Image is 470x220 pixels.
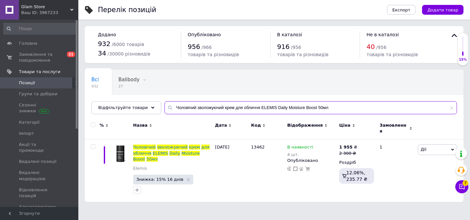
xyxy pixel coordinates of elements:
span: Код [251,122,261,128]
div: 15% [458,57,468,62]
span: товарів та різновидів [277,52,328,57]
span: 932 [98,40,110,48]
a: ЧоловічийзволожуючийкремдляобличчяELEMISDailyMoistureBoost50мл [133,145,210,161]
span: Замовлення [380,122,408,134]
a: Elemis [133,165,147,171]
span: 956 [188,43,200,51]
span: 50мл [147,157,158,162]
span: Експорт [392,8,411,12]
div: Роздріб [339,160,374,165]
span: Позиції [19,80,35,86]
span: Назва [133,122,148,128]
span: Чоловічий [133,145,156,149]
span: Товари та послуги [19,69,60,75]
span: Додано [98,32,116,37]
div: ₴ [339,144,357,150]
span: Дії [421,147,426,152]
div: 2 300 ₴ [339,150,357,156]
span: товарів та різновидів [367,52,418,57]
div: Опубліковано [287,158,336,164]
span: Головна [19,40,37,46]
span: 21 [67,52,75,57]
span: Daily [169,151,180,156]
span: / 956 [291,45,301,50]
div: 1 [376,139,416,202]
button: Експорт [387,5,416,15]
span: Додати товар [427,8,458,12]
span: для [201,145,210,149]
span: 12.06%, 235.77 ₴ [346,170,367,182]
span: В каталозі [277,32,302,37]
div: [DATE] [213,139,250,202]
span: Видалені позиції [19,159,56,165]
span: / 6000 товарів [112,42,144,47]
span: Moisture [181,151,200,156]
span: Замовлення та повідомлення [19,52,60,63]
span: / 956 [376,45,386,50]
span: % [100,122,104,128]
span: 27 [118,84,140,89]
span: В наявності [287,145,313,151]
span: Характеристики [19,204,56,210]
span: зволожуючий [157,145,188,149]
div: Ваш ID: 3967233 [21,10,78,16]
span: Boost [133,157,145,162]
span: Імпорт [19,131,34,136]
button: Додати товар [422,5,463,15]
span: Сезонні знижки [19,102,60,114]
span: 7 [462,180,468,186]
span: Genosys [91,102,112,107]
span: Акції та промокоди [19,142,60,153]
div: Перелік позицій [98,7,156,13]
span: 40 [367,43,375,51]
span: Групи та добірки [19,91,57,97]
span: ELEMIS [153,151,168,156]
span: Ціна [339,122,350,128]
span: 13462 [251,145,264,149]
span: / 30000 різновидів [108,51,150,56]
button: Чат з покупцем7 [455,180,468,193]
span: / 966 [201,45,211,50]
span: Відфільтруйте товари [98,105,148,110]
span: Всі [91,77,99,83]
div: 4 шт. [287,152,313,157]
span: Дата [215,122,227,128]
span: Опубліковано [188,32,221,37]
img: Чоловічий зволожуючий крем для обличчя ELEMIS Daily Moisture Boost 50мл [111,144,130,163]
span: крем [189,145,200,149]
span: Видалені модерацією [19,170,60,181]
span: Відновлення позицій [19,187,60,199]
span: 916 [277,43,290,51]
span: 34 [98,49,106,57]
b: 1 955 [339,145,352,149]
span: товарів та різновидів [188,52,239,57]
span: Не в каталозі [367,32,399,37]
span: Відображення [287,122,323,128]
input: Пошук по назві позиції, артикулу і пошуковим запитам [164,101,457,114]
span: Glam Store [21,4,70,10]
span: обличчя [133,151,151,156]
span: 932 [91,84,99,89]
span: Категорії [19,119,39,125]
span: Balibody [118,77,140,83]
span: Знижка: 15% 16 днів [136,177,183,181]
input: Пошук [3,23,77,35]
